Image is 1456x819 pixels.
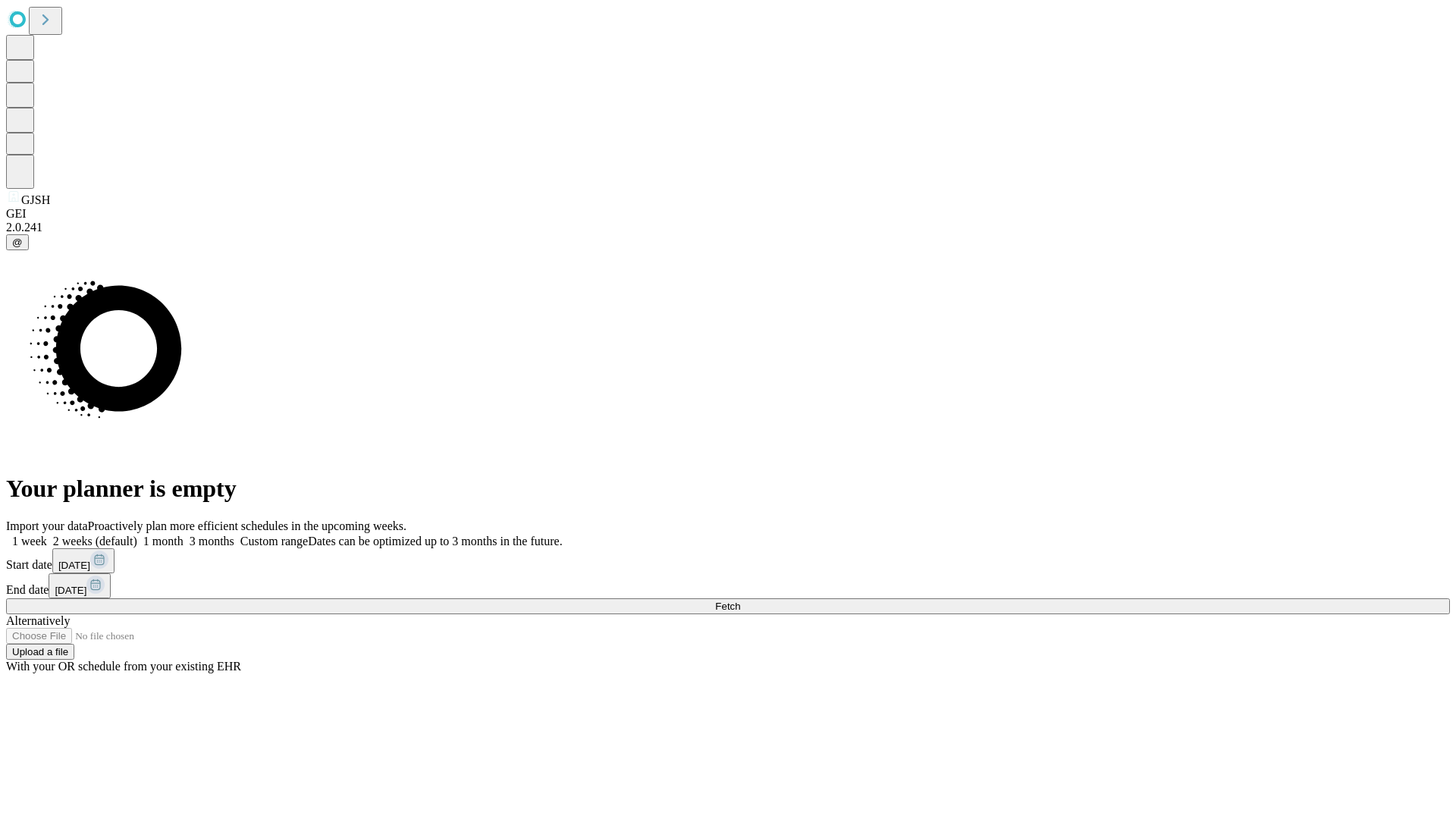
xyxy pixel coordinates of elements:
span: Fetch [715,601,740,612]
button: Fetch [6,598,1450,614]
button: [DATE] [52,548,115,573]
span: 1 week [12,535,47,548]
div: GEI [6,207,1450,221]
span: 3 months [190,535,234,548]
h1: Your planner is empty [6,475,1450,503]
div: Start date [6,548,1450,573]
span: [DATE] [55,585,86,596]
span: Import your data [6,519,88,532]
span: [DATE] [58,560,90,571]
button: Upload a file [6,644,74,660]
button: [DATE] [49,573,111,598]
div: 2.0.241 [6,221,1450,234]
span: With your OR schedule from your existing EHR [6,660,241,673]
span: Dates can be optimized up to 3 months in the future. [308,535,562,548]
span: @ [12,237,23,248]
button: @ [6,234,29,250]
div: End date [6,573,1450,598]
span: Alternatively [6,614,70,627]
span: GJSH [21,193,50,206]
span: Custom range [240,535,308,548]
span: Proactively plan more efficient schedules in the upcoming weeks. [88,519,406,532]
span: 1 month [143,535,184,548]
span: 2 weeks (default) [53,535,137,548]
